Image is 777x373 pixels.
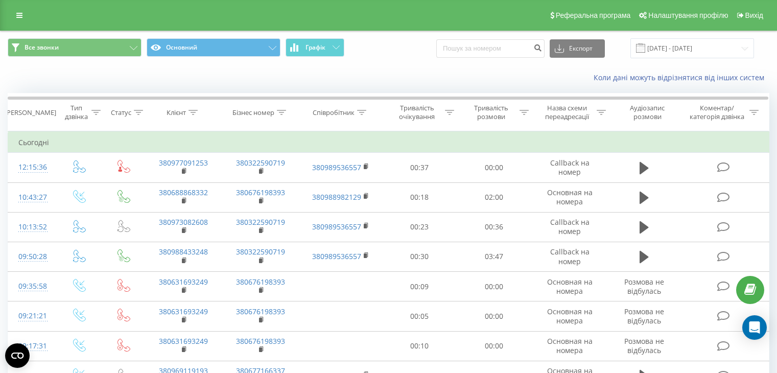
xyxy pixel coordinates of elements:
[159,277,208,287] a: 380631693249
[236,247,285,257] a: 380322590719
[618,104,677,121] div: Аудіозапис розмови
[556,11,631,19] span: Реферальна програма
[383,301,457,331] td: 00:05
[8,38,142,57] button: Все звонки
[167,108,186,117] div: Клієнт
[624,336,664,355] span: Розмова не відбулась
[466,104,517,121] div: Тривалість розмови
[531,242,608,271] td: Callback на номер
[312,162,361,172] a: 380989536557
[745,11,763,19] span: Вихід
[624,307,664,325] span: Розмова не відбулась
[457,182,531,212] td: 02:00
[383,272,457,301] td: 00:09
[159,247,208,257] a: 380988433248
[18,336,45,356] div: 09:17:31
[531,153,608,182] td: Callback на номер
[236,277,285,287] a: 380676198393
[531,301,608,331] td: Основная на номера
[236,307,285,316] a: 380676198393
[457,153,531,182] td: 00:00
[18,217,45,237] div: 10:13:52
[531,182,608,212] td: Основная на номера
[312,251,361,261] a: 380989536557
[383,331,457,361] td: 00:10
[18,188,45,207] div: 10:43:27
[159,307,208,316] a: 380631693249
[383,242,457,271] td: 00:30
[457,301,531,331] td: 00:00
[383,212,457,242] td: 00:23
[531,331,608,361] td: Основная на номера
[312,222,361,231] a: 380989536557
[687,104,747,121] div: Коментар/категорія дзвінка
[5,108,56,117] div: [PERSON_NAME]
[383,153,457,182] td: 00:37
[286,38,344,57] button: Графік
[457,212,531,242] td: 00:36
[594,73,769,82] a: Коли дані можуть відрізнятися вiд інших систем
[159,217,208,227] a: 380973082608
[111,108,131,117] div: Статус
[531,272,608,301] td: Основная на номера
[742,315,767,340] div: Open Intercom Messenger
[540,104,594,121] div: Назва схеми переадресації
[236,336,285,346] a: 380676198393
[18,247,45,267] div: 09:50:28
[64,104,88,121] div: Тип дзвінка
[383,182,457,212] td: 00:18
[648,11,728,19] span: Налаштування профілю
[8,132,769,153] td: Сьогодні
[5,343,30,368] button: Open CMP widget
[305,44,325,51] span: Графік
[159,336,208,346] a: 380631693249
[624,277,664,296] span: Розмова не відбулась
[312,192,361,202] a: 380988982129
[313,108,355,117] div: Співробітник
[25,43,59,52] span: Все звонки
[457,242,531,271] td: 03:47
[236,158,285,168] a: 380322590719
[236,217,285,227] a: 380322590719
[531,212,608,242] td: Callback на номер
[232,108,274,117] div: Бізнес номер
[18,157,45,177] div: 12:15:36
[159,158,208,168] a: 380977091253
[392,104,443,121] div: Тривалість очікування
[436,39,545,58] input: Пошук за номером
[159,188,208,197] a: 380688868332
[550,39,605,58] button: Експорт
[236,188,285,197] a: 380676198393
[147,38,280,57] button: Основний
[18,306,45,326] div: 09:21:21
[457,272,531,301] td: 00:00
[457,331,531,361] td: 00:00
[18,276,45,296] div: 09:35:58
